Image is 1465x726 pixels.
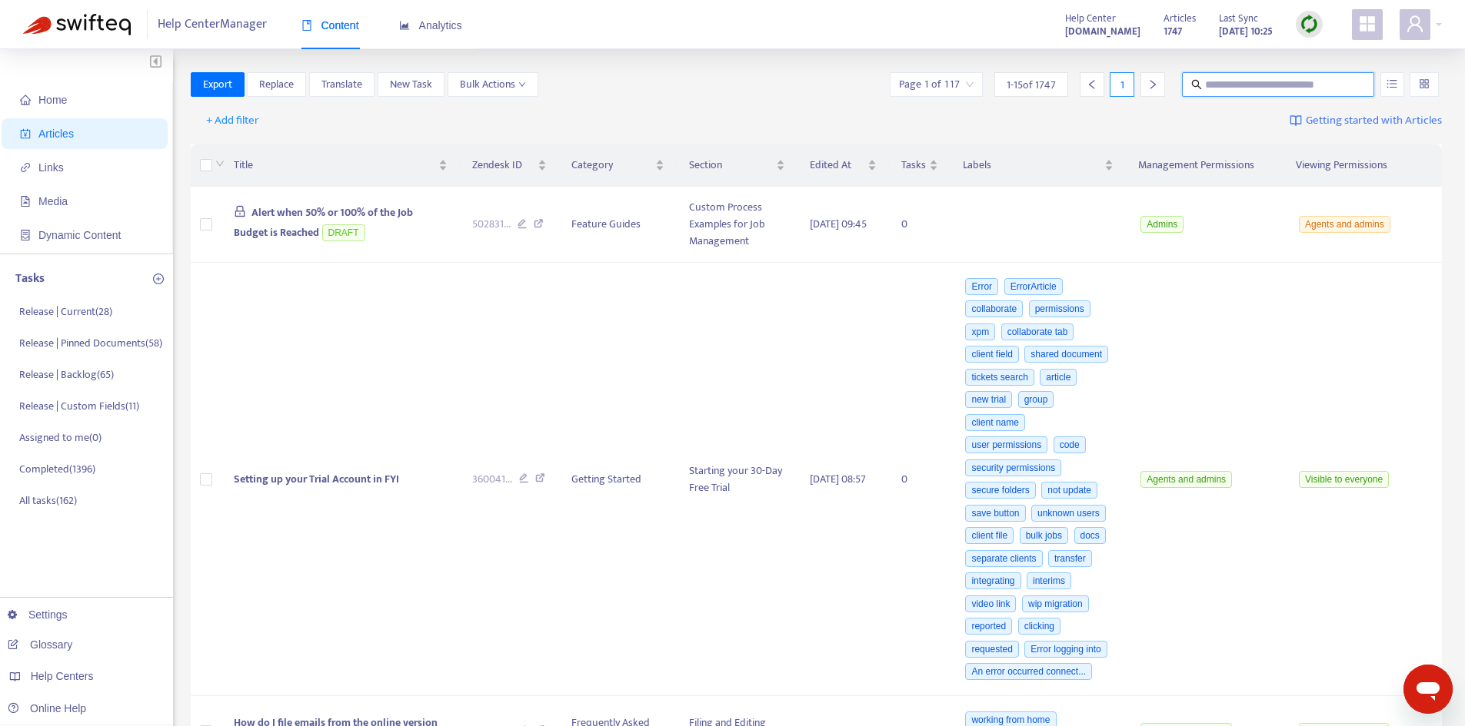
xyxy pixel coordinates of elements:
p: Assigned to me ( 0 ) [19,429,102,446]
img: sync.dc5367851b00ba804db3.png [1300,15,1319,34]
span: unknown users [1031,505,1106,522]
span: Dynamic Content [38,229,121,241]
span: integrating [965,572,1021,589]
span: Alert when 50% or 100% of the Job Budget is Reached [234,204,414,241]
td: 0 [889,263,951,696]
span: collaborate [965,300,1023,317]
span: client name [965,414,1024,431]
a: Online Help [8,702,86,714]
button: New Task [378,72,444,97]
span: plus-circle [153,273,164,284]
strong: 1747 [1164,23,1182,40]
span: down [215,159,225,168]
span: 360041 ... [472,471,512,488]
span: Category [571,157,652,174]
span: unordered-list [1387,78,1397,89]
span: client file [965,527,1014,544]
span: client field [965,346,1018,363]
span: down [518,81,526,88]
iframe: Button to launch messaging window [1403,665,1453,714]
div: 1 [1110,72,1134,97]
td: 0 [889,187,951,263]
span: transfer [1048,550,1092,567]
span: Content [301,19,359,31]
span: file-image [20,196,31,207]
span: Analytics [399,19,462,31]
span: Visible to everyone [1299,471,1389,488]
span: video link [965,595,1016,612]
img: Swifteq [23,14,131,35]
button: Bulk Actionsdown [448,72,538,97]
span: secure folders [965,482,1035,499]
span: Help Centers [31,670,94,682]
button: Replace [247,72,306,97]
span: Labels [963,157,1101,174]
span: [DATE] 08:57 [810,470,866,488]
span: search [1191,79,1202,90]
span: account-book [20,128,31,139]
span: Error logging into [1024,641,1107,658]
span: permissions [1029,300,1090,317]
span: Translate [321,76,362,93]
span: appstore [1358,15,1377,33]
span: Articles [1164,10,1196,27]
button: Translate [309,72,375,97]
th: Title [221,144,460,187]
span: Links [38,161,64,174]
span: container [20,230,31,240]
span: Section [689,157,773,174]
span: New Task [390,76,432,93]
span: Setting up your Trial Account in FYI [234,470,399,488]
span: security permissions [965,459,1061,476]
span: Admins [1140,216,1184,233]
span: shared document [1024,346,1108,363]
span: + Add filter [206,111,259,130]
span: Help Center Manager [158,10,267,39]
span: [DATE] 09:45 [810,215,867,233]
span: requested [965,641,1018,658]
p: Release | Current ( 28 ) [19,303,112,320]
span: Agents and admins [1299,216,1390,233]
span: wip migration [1022,595,1089,612]
img: image-link [1290,114,1302,127]
span: user permissions [965,436,1047,453]
p: Release | Pinned Documents ( 58 ) [19,335,162,351]
span: save button [965,505,1025,522]
span: right [1147,79,1158,90]
a: [DOMAIN_NAME] [1065,22,1140,40]
td: Getting Started [559,263,677,696]
button: + Add filter [195,108,271,133]
span: Bulk Actions [460,76,526,93]
button: unordered-list [1380,72,1404,97]
p: All tasks ( 162 ) [19,492,77,509]
span: 502831 ... [472,216,511,233]
span: reported [965,618,1012,635]
span: ErrorArticle [1004,278,1063,295]
span: An error occurred connect... [965,663,1092,680]
span: 1 - 15 of 1747 [1007,77,1056,93]
button: Export [191,72,245,97]
th: Category [559,144,677,187]
span: Error [965,278,998,295]
strong: [DATE] 10:25 [1219,23,1273,40]
span: separate clients [965,550,1042,567]
span: Tasks [901,157,926,174]
span: area-chart [399,20,410,31]
strong: [DOMAIN_NAME] [1065,23,1140,40]
td: Custom Process Examples for Job Management [677,187,797,263]
span: lock [234,205,246,217]
span: docs [1074,527,1106,544]
span: Zendesk ID [472,157,535,174]
span: Last Sync [1219,10,1258,27]
span: user [1406,15,1424,33]
span: Edited At [810,157,864,174]
a: Glossary [8,638,72,651]
th: Viewing Permissions [1284,144,1442,187]
span: left [1087,79,1097,90]
span: DRAFT [322,224,365,241]
span: Replace [259,76,294,93]
th: Zendesk ID [460,144,560,187]
th: Tasks [889,144,951,187]
span: book [301,20,312,31]
span: collaborate tab [1001,323,1074,340]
